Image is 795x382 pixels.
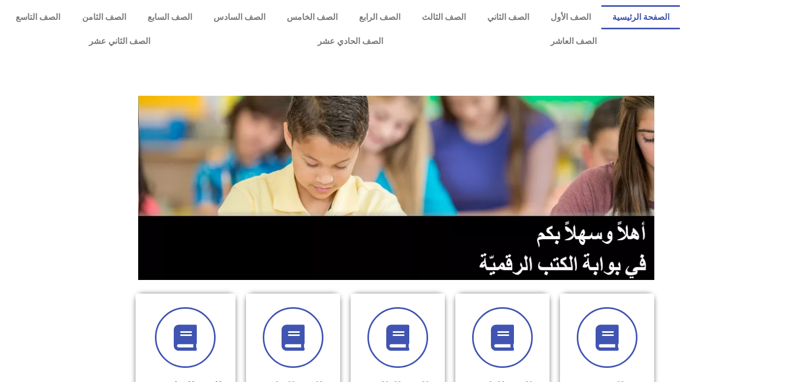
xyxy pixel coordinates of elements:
a: الصف الثالث [411,5,476,29]
a: الصف الحادي عشر [234,29,467,53]
a: الصفحة الرئيسية [601,5,680,29]
a: الصف الأول [540,5,601,29]
a: الصف السادس [203,5,276,29]
a: الصف السابع [137,5,203,29]
a: الصف العاشر [467,29,680,53]
a: الصف الثاني عشر [5,29,234,53]
a: الصف الثاني [476,5,540,29]
a: الصف الثامن [71,5,137,29]
a: الصف التاسع [5,5,71,29]
a: الصف الخامس [276,5,348,29]
a: الصف الرابع [348,5,411,29]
